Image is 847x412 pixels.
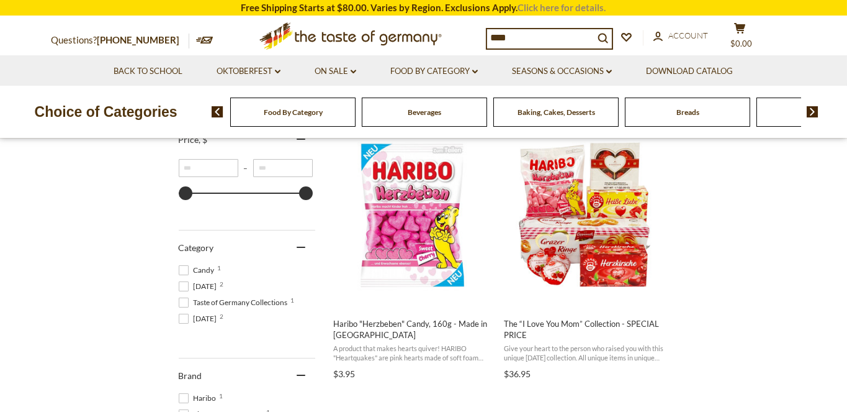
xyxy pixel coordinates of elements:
span: Taste of Germany Collections [179,297,292,308]
span: [DATE] [179,313,221,324]
span: [DATE] [179,281,221,292]
span: Price [179,134,208,145]
input: Minimum value [179,159,238,177]
span: A product that makes hearts quiver! HARIBO "Heartquakes" are pink hearts made of soft foam sugar ... [333,344,494,363]
span: Candy [179,265,218,276]
span: Haribo [179,393,220,404]
span: Account [669,30,709,40]
span: $36.95 [504,369,531,379]
a: Baking, Cakes, Desserts [518,108,595,117]
a: Seasons & Occasions [512,65,612,78]
img: I Love You Mom Collection [502,133,666,298]
span: The “I Love You Mom” Collection - SPECIAL PRICE [504,318,665,341]
img: next arrow [807,106,818,117]
img: previous arrow [212,106,223,117]
span: , $ [199,134,208,145]
img: Haribo Harzbeben [331,133,496,298]
p: Questions? [52,32,189,48]
a: Food By Category [264,108,323,117]
a: Oktoberfest [217,65,280,78]
a: Beverages [408,108,441,117]
span: 2 [220,281,224,287]
a: Click here for details. [518,2,606,13]
span: 1 [291,297,295,303]
a: Account [653,29,709,43]
span: 1 [218,265,222,271]
input: Maximum value [253,159,313,177]
span: Give your heart to the person who raised you with this unique [DATE] collection. All unique items... [504,344,665,363]
a: [PHONE_NUMBER] [97,34,180,45]
a: Haribo [331,122,496,383]
a: Food By Category [390,65,478,78]
span: $0.00 [730,39,752,48]
span: 1 [220,393,223,399]
span: 2 [220,313,224,319]
span: Brand [179,370,202,381]
a: The “I Love You Mom” Collection - SPECIAL PRICE [502,122,666,383]
span: $3.95 [333,369,355,379]
span: Haribo "Herzbeben" Candy, 160g - Made in [GEOGRAPHIC_DATA] [333,318,494,341]
a: On Sale [315,65,356,78]
span: – [238,163,253,173]
a: Download Catalog [646,65,733,78]
a: Back to School [114,65,182,78]
span: Category [179,242,214,253]
button: $0.00 [722,22,759,53]
a: Breads [676,108,699,117]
